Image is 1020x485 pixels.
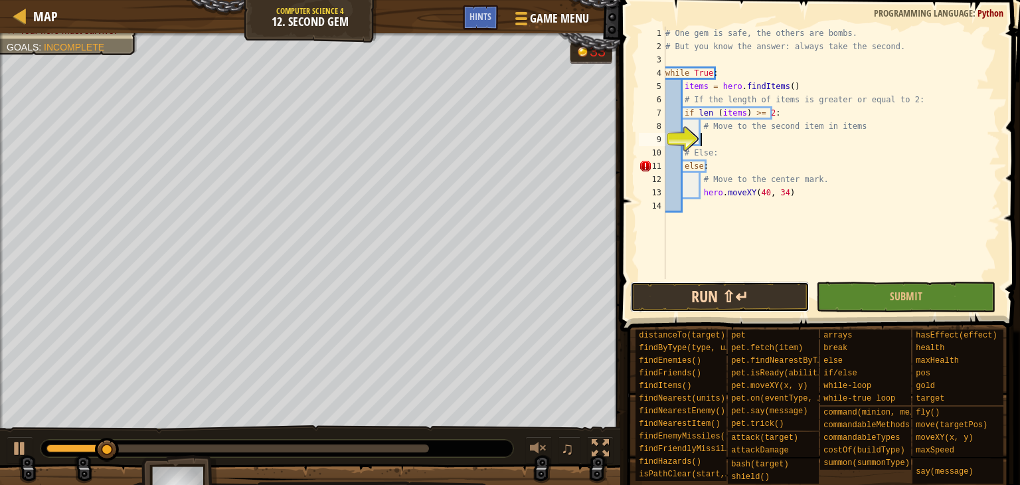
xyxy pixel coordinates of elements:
span: Submit [890,289,922,304]
div: 13 [639,186,665,199]
span: hasEffect(effect) [916,331,997,340]
button: Run ⇧↵ [630,282,809,312]
span: break [823,343,847,353]
span: distanceTo(target) [639,331,725,340]
button: Game Menu [505,5,597,37]
span: pet.fetch(item) [731,343,803,353]
span: findItems() [639,381,691,391]
div: 10 [639,146,665,159]
span: say(message) [916,467,973,476]
span: findByType(type, units) [639,343,749,353]
span: while-loop [823,381,871,391]
span: else [823,356,843,365]
span: pos [916,369,930,378]
span: gold [916,381,935,391]
div: 5 [639,80,665,93]
span: Python [977,7,1003,19]
span: if/else [823,369,857,378]
span: Map [33,7,58,25]
span: command(minion, method, arg1, arg2) [823,408,991,417]
span: maxHealth [916,356,959,365]
span: attackDamage [731,446,788,455]
div: 7 [639,106,665,120]
span: findNearestItem() [639,419,720,429]
span: Hints [469,10,491,23]
span: move(targetPos) [916,421,987,430]
div: 11 [639,159,665,173]
span: target [916,394,944,403]
span: findFriendlyMissiles() [639,444,744,454]
span: bash(target) [731,460,788,469]
span: pet.say(message) [731,407,807,416]
span: Game Menu [530,10,589,27]
span: isPathClear(start, end) [639,470,749,479]
button: Adjust volume [525,436,552,464]
span: findEnemyMissiles() [639,432,730,441]
div: 33 [590,45,606,60]
span: shield() [731,472,770,482]
div: 9 [639,133,665,146]
div: 2 [639,40,665,53]
span: costOf(buildType) [823,446,904,455]
span: findEnemies() [639,356,701,365]
span: findHazards() [639,457,701,466]
div: 14 [639,199,665,213]
span: pet.isReady(ability) [731,369,827,378]
button: ♫ [558,436,581,464]
button: Toggle fullscreen [587,436,614,464]
button: Ctrl + P: Play [7,436,33,464]
span: findNearestEnemy() [639,407,725,416]
span: maxSpeed [916,446,954,455]
span: summon(summonType) [823,458,910,468]
div: 1 [639,27,665,40]
span: fly() [916,408,940,417]
div: 8 [639,120,665,133]
span: findNearest(units) [639,394,725,403]
button: Submit [816,282,995,312]
span: Goals [7,42,39,52]
div: 6 [639,93,665,106]
span: arrays [823,331,852,340]
a: Map [27,7,58,25]
span: commandableTypes [823,433,900,442]
div: 3 [639,53,665,66]
span: pet.moveXY(x, y) [731,381,807,391]
span: while-true loop [823,394,895,403]
span: pet [731,331,746,340]
span: Programming language [874,7,973,19]
span: : [39,42,44,52]
span: ♫ [561,438,574,458]
span: health [916,343,944,353]
div: 12 [639,173,665,186]
span: : [973,7,977,19]
span: moveXY(x, y) [916,433,973,442]
span: attack(target) [731,433,798,442]
span: pet.findNearestByType(type) [731,356,860,365]
span: pet.trick() [731,419,784,429]
div: Team 'humans' has 33 gold. [570,41,612,64]
div: 4 [639,66,665,80]
span: commandableMethods [823,421,910,430]
span: pet.on(eventType, handler) [731,394,855,403]
span: Incomplete [44,42,104,52]
span: findFriends() [639,369,701,378]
